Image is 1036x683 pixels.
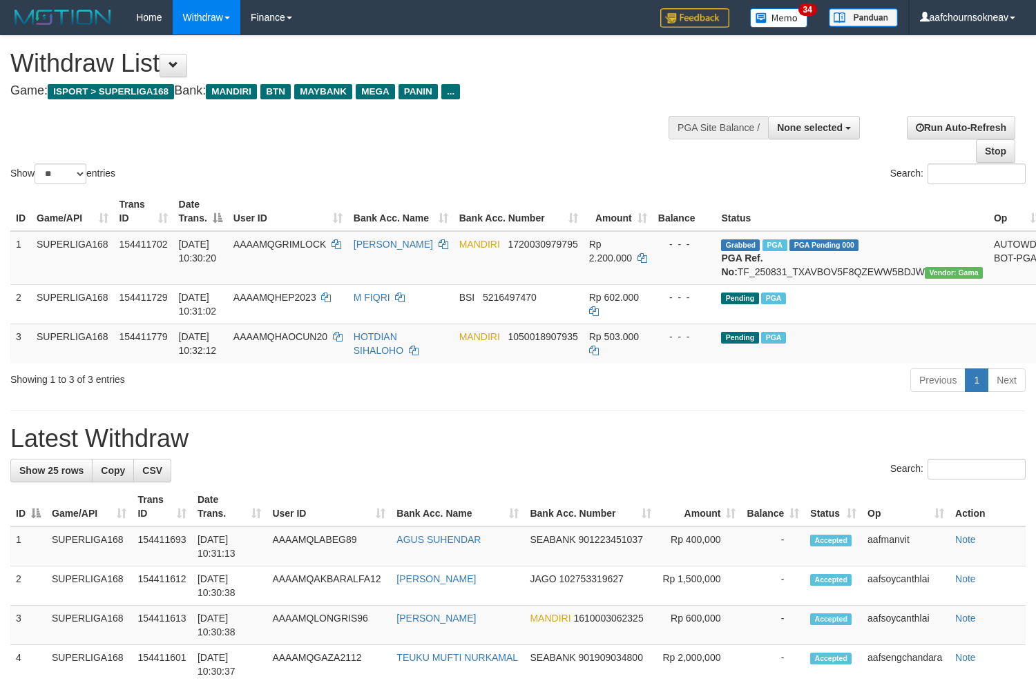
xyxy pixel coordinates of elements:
span: MANDIRI [206,84,257,99]
td: 2 [10,284,31,324]
td: SUPERLIGA168 [46,526,132,566]
a: Run Auto-Refresh [907,116,1015,139]
th: Date Trans.: activate to sort column descending [173,192,228,231]
a: Note [955,534,976,545]
span: MANDIRI [459,239,500,250]
th: Action [950,487,1026,526]
span: Marked by aafsoycanthlai [761,293,785,304]
span: BSI [459,292,475,303]
span: BTN [260,84,291,99]
th: ID: activate to sort column descending [10,487,46,526]
td: SUPERLIGA168 [31,324,114,363]
div: - - - [658,237,711,251]
a: Copy [92,459,134,482]
span: Accepted [810,613,852,625]
span: PGA Pending [789,239,858,251]
span: [DATE] 10:32:12 [179,331,217,356]
span: Show 25 rows [19,465,84,476]
td: 1 [10,526,46,566]
div: - - - [658,290,711,304]
th: Bank Acc. Name: activate to sort column ascending [391,487,524,526]
th: Bank Acc. Number: activate to sort column ascending [454,192,584,231]
td: [DATE] 10:30:38 [192,606,267,645]
th: User ID: activate to sort column ascending [267,487,391,526]
th: Trans ID: activate to sort column ascending [114,192,173,231]
th: Status: activate to sort column ascending [805,487,862,526]
span: MEGA [356,84,395,99]
th: Game/API: activate to sort column ascending [31,192,114,231]
th: Game/API: activate to sort column ascending [46,487,132,526]
td: Rp 400,000 [657,526,741,566]
span: AAAAMQGRIMLOCK [233,239,327,250]
td: - [741,526,805,566]
td: Rp 1,500,000 [657,566,741,606]
td: - [741,566,805,606]
span: SEABANK [530,534,575,545]
td: 154411613 [132,606,192,645]
span: 34 [798,3,817,16]
th: Bank Acc. Number: activate to sort column ascending [524,487,657,526]
a: Next [988,368,1026,392]
td: 154411693 [132,526,192,566]
img: panduan.png [829,8,898,27]
span: Copy 1050018907935 to clipboard [508,331,577,342]
span: MANDIRI [459,331,500,342]
select: Showentries [35,164,86,184]
span: Copy 1610003062325 to clipboard [573,613,643,624]
span: Accepted [810,535,852,546]
span: Copy 5216497470 to clipboard [483,292,537,303]
th: Op: activate to sort column ascending [862,487,950,526]
td: TF_250831_TXAVBOV5F8QZEWW5BDJW [716,231,988,285]
td: 154411612 [132,566,192,606]
a: M FIQRI [354,292,390,303]
input: Search: [928,459,1026,479]
img: MOTION_logo.png [10,7,115,28]
td: SUPERLIGA168 [46,606,132,645]
span: Rp 2.200.000 [589,239,632,264]
th: Bank Acc. Name: activate to sort column ascending [348,192,454,231]
a: CSV [133,459,171,482]
b: PGA Ref. No: [721,253,762,277]
th: Balance: activate to sort column ascending [741,487,805,526]
span: Rp 503.000 [589,331,639,342]
td: SUPERLIGA168 [46,566,132,606]
a: Stop [976,139,1015,163]
span: SEABANK [530,652,575,663]
td: 2 [10,566,46,606]
span: AAAAMQHEP2023 [233,292,316,303]
label: Search: [890,459,1026,479]
span: Copy 901909034800 to clipboard [578,652,642,663]
span: 154411729 [119,292,168,303]
span: MANDIRI [530,613,570,624]
img: Feedback.jpg [660,8,729,28]
td: AAAAMQLONGRIS96 [267,606,391,645]
span: AAAAMQHAOCUN20 [233,331,327,342]
td: 3 [10,324,31,363]
div: Showing 1 to 3 of 3 entries [10,367,421,386]
input: Search: [928,164,1026,184]
th: Amount: activate to sort column ascending [657,487,741,526]
label: Show entries [10,164,115,184]
a: [PERSON_NAME] [396,573,476,584]
td: SUPERLIGA168 [31,231,114,285]
span: Accepted [810,653,852,664]
a: Note [955,573,976,584]
a: Note [955,613,976,624]
span: CSV [142,465,162,476]
td: 3 [10,606,46,645]
th: Balance [653,192,716,231]
div: - - - [658,330,711,344]
a: 1 [965,368,988,392]
span: ISPORT > SUPERLIGA168 [48,84,174,99]
a: HOTDIAN SIHALOHO [354,331,403,356]
th: Trans ID: activate to sort column ascending [132,487,192,526]
td: - [741,606,805,645]
a: TEUKU MUFTI NURKAMAL [396,652,518,663]
span: Rp 602.000 [589,292,639,303]
span: Marked by aafsoumeymey [761,332,785,344]
th: Amount: activate to sort column ascending [584,192,653,231]
th: Status [716,192,988,231]
a: Previous [910,368,966,392]
span: Copy 1720030979795 to clipboard [508,239,577,250]
td: aafsoycanthlai [862,566,950,606]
